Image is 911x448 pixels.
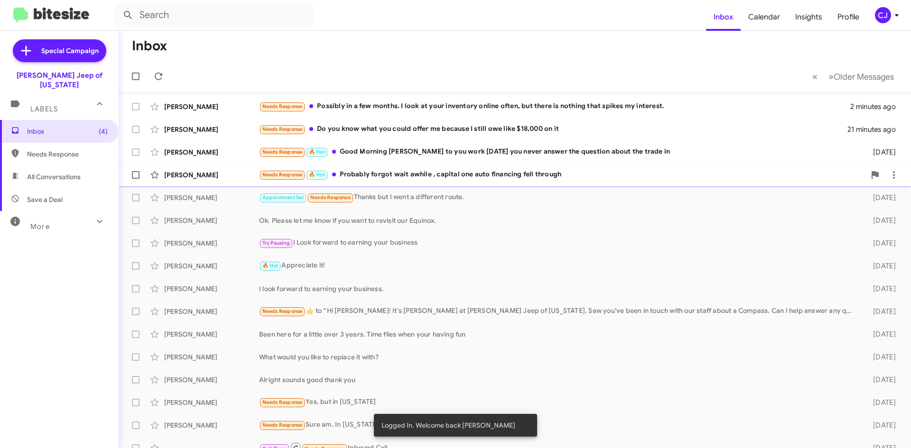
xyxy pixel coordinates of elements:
div: [PERSON_NAME] [164,261,259,271]
a: Profile [830,3,867,31]
div: [DATE] [858,375,903,384]
span: Needs Response [262,172,303,178]
span: Needs Response [262,308,303,314]
span: (4) [99,127,108,136]
div: [DATE] [858,147,903,157]
div: What would you like to replace it with? [259,352,858,362]
div: 21 minutes ago [847,125,903,134]
div: [PERSON_NAME] [164,398,259,407]
span: More [30,222,50,231]
span: Try Pausing [262,240,290,246]
div: [PERSON_NAME] [164,125,259,134]
span: 🔥 Hot [262,263,279,269]
div: Appreciate it! [259,260,858,271]
span: Appointment Set [262,194,304,201]
span: Special Campaign [41,46,99,55]
span: 🔥 Hot [309,172,325,178]
div: [DATE] [858,307,903,316]
div: [DATE] [858,352,903,362]
div: [PERSON_NAME] [164,352,259,362]
div: I Look forward to earning your business [259,238,858,248]
div: Do you know what you could offer me because I still owe like $18,000 on it [259,124,847,135]
div: Probably forgot wait awhile , capital one auto financing fell through [259,169,865,180]
div: ​👍​ to “ Hi [PERSON_NAME]! It's [PERSON_NAME] at [PERSON_NAME] Jeep of [US_STATE]. Saw you've bee... [259,306,858,317]
div: [DATE] [858,238,903,248]
div: Sure am. In [US_STATE] [259,420,858,430]
div: [PERSON_NAME] [164,147,259,157]
span: Needs Response [262,103,303,110]
span: Needs Response [27,149,108,159]
div: [PERSON_NAME] [164,329,259,339]
div: [PERSON_NAME] [164,375,259,384]
h1: Inbox [132,38,167,54]
span: Needs Response [262,399,303,405]
button: Previous [807,67,823,86]
div: [DATE] [858,284,903,293]
a: Insights [788,3,830,31]
span: Older Messages [834,72,894,82]
div: [DATE] [858,261,903,271]
div: 2 minutes ago [850,102,903,111]
span: 🔥 Hot [309,149,325,155]
div: [PERSON_NAME] [164,307,259,316]
span: Needs Response [262,149,303,155]
div: I look forward to earning your business. [259,284,858,293]
div: [PERSON_NAME] [164,170,259,180]
div: [PERSON_NAME] [164,421,259,430]
div: [PERSON_NAME] [164,216,259,225]
span: Save a Deal [27,195,63,204]
a: Calendar [741,3,788,31]
div: Been here for a little over 3 years. Time flies when your having fun [259,329,858,339]
a: Special Campaign [13,39,106,62]
span: Needs Response [262,422,303,428]
button: CJ [867,7,901,23]
button: Next [823,67,900,86]
span: Needs Response [310,194,351,201]
div: Alright sounds good thank you [259,375,858,384]
input: Search [115,4,314,27]
div: [DATE] [858,398,903,407]
span: Inbox [27,127,108,136]
div: [DATE] [858,421,903,430]
span: Logged In. Welcome back [PERSON_NAME] [381,421,515,430]
a: Inbox [706,3,741,31]
nav: Page navigation example [807,67,900,86]
div: [DATE] [858,216,903,225]
div: Good Morning [PERSON_NAME] to you work [DATE] you never answer the question about the trade in [259,146,858,157]
div: [PERSON_NAME] [164,238,259,248]
div: [PERSON_NAME] [164,102,259,111]
span: » [828,71,834,82]
span: Needs Response [262,126,303,132]
div: CJ [875,7,891,23]
div: Ok. Please let me know if you want to revisit our Equinox. [259,216,858,225]
div: [PERSON_NAME] [164,284,259,293]
span: Labels [30,105,58,113]
span: All Conversations [27,172,81,182]
div: Thanks but I went a different route. [259,192,858,203]
div: [DATE] [858,193,903,202]
span: « [812,71,818,82]
div: [PERSON_NAME] [164,193,259,202]
div: Possibly in a few months. I look at your inventory online often, but there is nothing that spikes... [259,101,850,112]
div: [DATE] [858,329,903,339]
div: Yes, but in [US_STATE] [259,397,858,408]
